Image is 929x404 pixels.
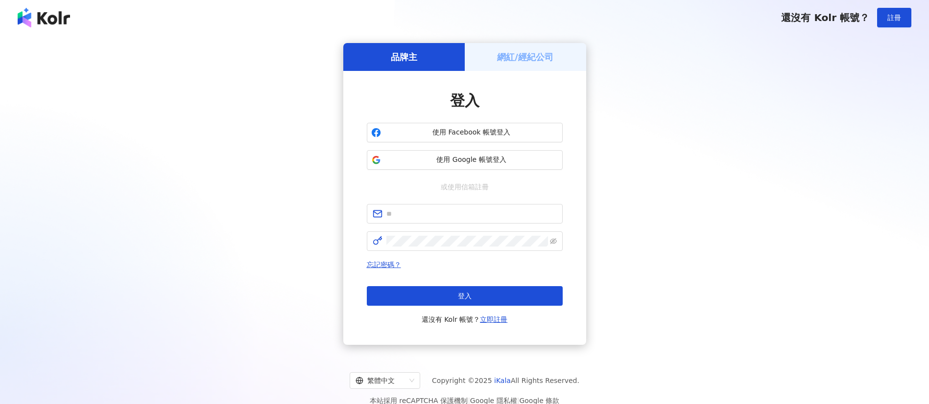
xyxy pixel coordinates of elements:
[356,373,405,388] div: 繁體中文
[781,12,869,23] span: 還沒有 Kolr 帳號？
[422,314,508,325] span: 還沒有 Kolr 帳號？
[367,123,563,142] button: 使用 Facebook 帳號登入
[367,286,563,306] button: 登入
[434,181,496,192] span: 或使用信箱註冊
[391,51,417,63] h5: 品牌主
[450,92,479,109] span: 登入
[18,8,70,27] img: logo
[887,14,901,22] span: 註冊
[385,155,558,165] span: 使用 Google 帳號登入
[432,375,579,386] span: Copyright © 2025 All Rights Reserved.
[385,128,558,137] span: 使用 Facebook 帳號登入
[367,261,401,269] a: 忘記密碼？
[494,377,511,384] a: iKala
[480,315,507,323] a: 立即註冊
[877,8,911,27] button: 註冊
[367,150,563,170] button: 使用 Google 帳號登入
[497,51,553,63] h5: 網紅/經紀公司
[458,292,472,300] span: 登入
[550,238,557,245] span: eye-invisible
